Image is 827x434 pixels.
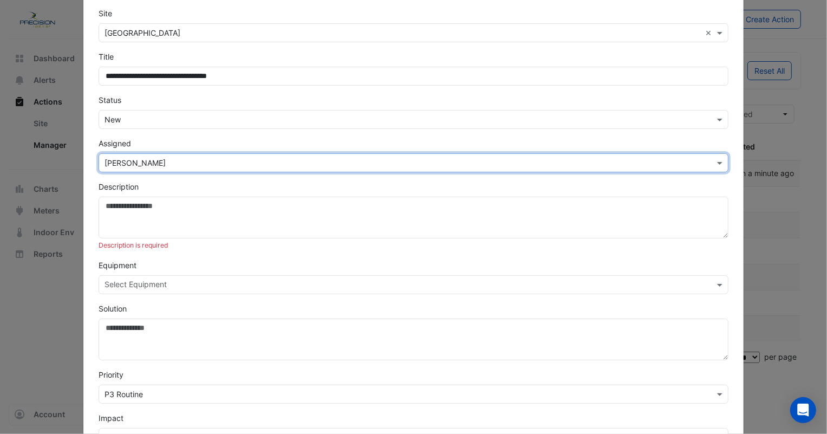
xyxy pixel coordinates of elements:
label: Impact [99,412,123,424]
label: Site [99,8,112,19]
span: Clear [705,27,714,38]
label: Priority [99,369,123,380]
label: Solution [99,303,127,314]
label: Equipment [99,260,136,271]
label: Assigned [99,138,131,149]
div: Open Intercom Messenger [790,397,816,423]
label: Status [99,94,121,106]
label: Title [99,51,114,62]
div: Description is required [99,241,729,250]
div: Select Equipment [103,278,167,293]
label: Description [99,181,139,192]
